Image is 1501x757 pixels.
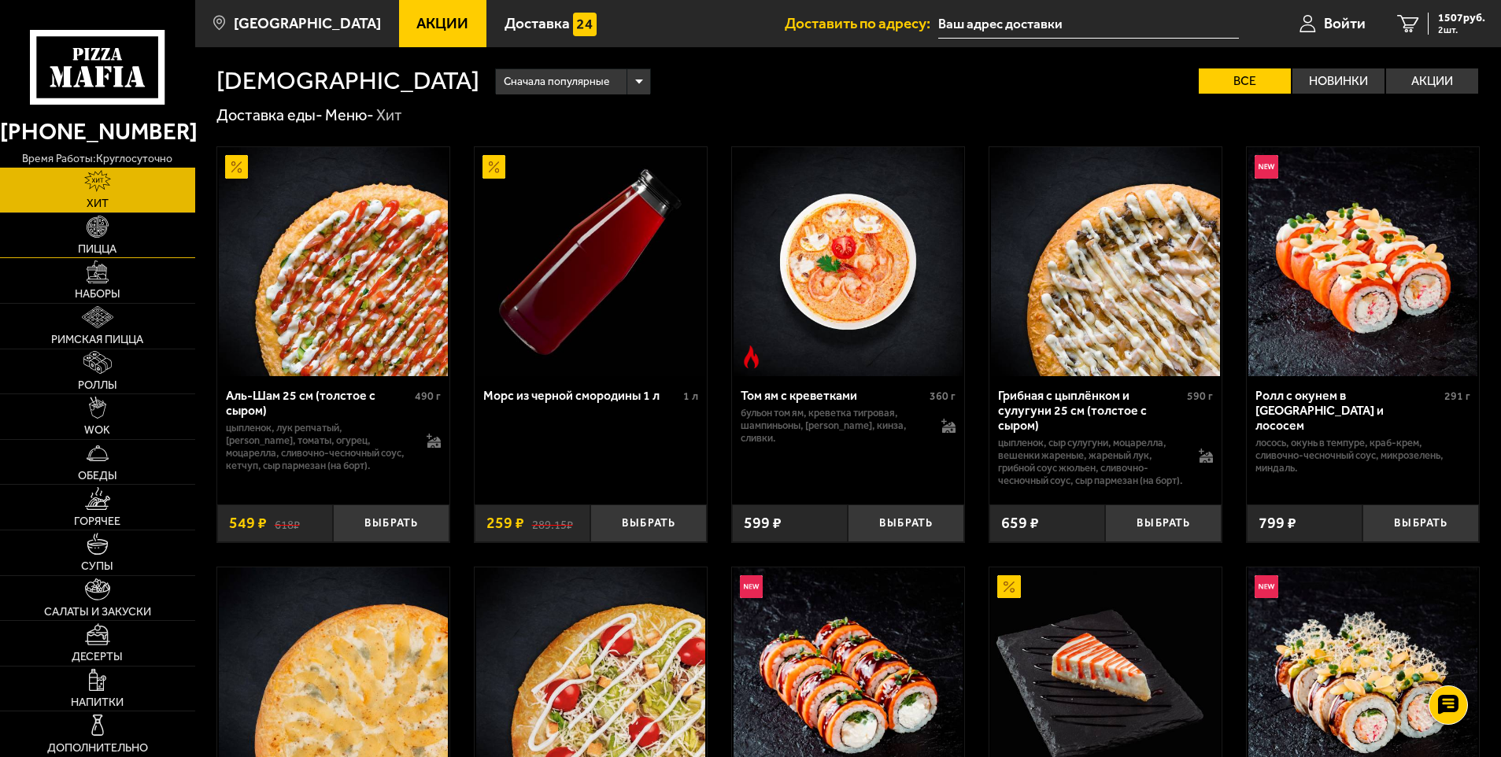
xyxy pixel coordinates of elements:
img: Новинка [1255,575,1278,599]
s: 618 ₽ [275,515,300,531]
s: 289.15 ₽ [532,515,573,531]
img: Острое блюдо [740,345,763,369]
span: 1 л [683,390,698,403]
span: 799 ₽ [1259,515,1296,531]
span: Роллы [78,380,117,391]
img: Том ям с креветками [734,147,963,376]
span: Доставить по адресу: [785,16,938,31]
span: Дополнительно [47,743,148,754]
button: Выбрать [1362,504,1479,543]
a: Доставка еды- [216,105,323,124]
img: 15daf4d41897b9f0e9f617042186c801.svg [573,13,597,36]
img: Акционный [997,575,1021,599]
img: Морс из черной смородины 1 л [476,147,705,376]
img: Ролл с окунем в темпуре и лососем [1248,147,1477,376]
a: Меню- [325,105,374,124]
span: 1507 руб. [1438,13,1485,24]
p: цыпленок, лук репчатый, [PERSON_NAME], томаты, огурец, моцарелла, сливочно-чесночный соус, кетчуп... [226,422,412,472]
span: Супы [81,561,113,572]
span: Акции [416,16,468,31]
img: Аль-Шам 25 см (толстое с сыром) [219,147,448,376]
span: WOK [84,425,110,436]
a: Грибная с цыплёнком и сулугуни 25 см (толстое с сыром) [989,147,1222,376]
a: Острое блюдоТом ям с креветками [732,147,964,376]
span: 360 г [930,390,956,403]
span: 490 г [415,390,441,403]
p: лосось, окунь в темпуре, краб-крем, сливочно-чесночный соус, микрозелень, миндаль. [1255,437,1470,475]
p: цыпленок, сыр сулугуни, моцарелла, вешенки жареные, жареный лук, грибной соус Жюльен, сливочно-че... [998,437,1184,487]
div: Том ям с креветками [741,388,926,403]
div: Ролл с окунем в [GEOGRAPHIC_DATA] и лососем [1255,388,1440,433]
span: 590 г [1187,390,1213,403]
div: Аль-Шам 25 см (толстое с сыром) [226,388,411,418]
input: Ваш адрес доставки [938,9,1238,39]
span: 549 ₽ [229,515,267,531]
span: [GEOGRAPHIC_DATA] [234,16,381,31]
span: 259 ₽ [486,515,524,531]
label: Акции [1386,68,1478,94]
span: Сначала популярные [504,67,609,97]
div: Хит [376,105,402,126]
button: Выбрать [590,504,707,543]
button: Выбрать [333,504,449,543]
img: Грибная с цыплёнком и сулугуни 25 см (толстое с сыром) [991,147,1220,376]
button: Выбрать [848,504,964,543]
p: бульон том ям, креветка тигровая, шампиньоны, [PERSON_NAME], кинза, сливки. [741,407,926,445]
label: Новинки [1292,68,1385,94]
span: Салаты и закуски [44,607,151,618]
span: Наборы [75,289,120,300]
span: 291 г [1444,390,1470,403]
span: Напитки [71,697,124,708]
div: Морс из черной смородины 1 л [483,388,679,403]
span: Доставка [505,16,570,31]
div: Грибная с цыплёнком и сулугуни 25 см (толстое с сыром) [998,388,1183,433]
span: Римская пицца [51,334,143,345]
img: Новинка [1255,155,1278,179]
span: Обеды [78,471,117,482]
span: Десерты [72,652,123,663]
span: Горячее [74,516,120,527]
span: 599 ₽ [744,515,782,531]
span: Хит [87,198,109,209]
span: 659 ₽ [1001,515,1039,531]
img: Акционный [225,155,249,179]
label: Все [1199,68,1291,94]
span: Пицца [78,244,116,255]
button: Выбрать [1105,504,1222,543]
a: НовинкаРолл с окунем в темпуре и лососем [1247,147,1479,376]
h1: [DEMOGRAPHIC_DATA] [216,68,479,94]
span: 2 шт. [1438,25,1485,35]
img: Новинка [740,575,763,599]
a: АкционныйАль-Шам 25 см (толстое с сыром) [217,147,449,376]
span: Войти [1324,16,1366,31]
img: Акционный [482,155,506,179]
a: АкционныйМорс из черной смородины 1 л [475,147,707,376]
